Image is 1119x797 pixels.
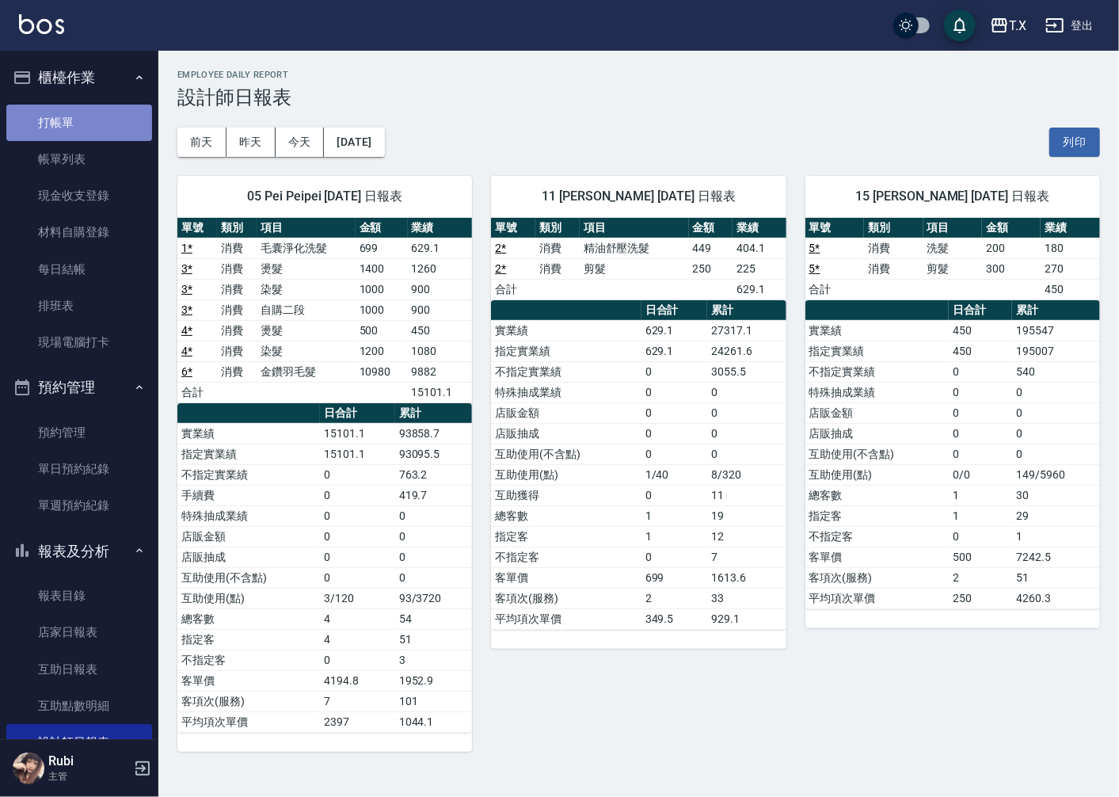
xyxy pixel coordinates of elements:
th: 金額 [356,218,408,238]
td: 7 [320,691,395,711]
td: 27317.1 [707,320,786,341]
button: 櫃檯作業 [6,57,152,98]
a: 每日結帳 [6,251,152,288]
td: 51 [395,629,473,650]
td: 4 [320,629,395,650]
a: 材料自購登錄 [6,214,152,250]
a: 單日預約紀錄 [6,451,152,487]
td: 4260.3 [1012,588,1100,608]
span: 15 [PERSON_NAME] [DATE] 日報表 [824,189,1081,204]
td: 0 [395,547,473,567]
td: 0 [395,526,473,547]
th: 日合計 [641,300,708,321]
td: 250 [689,258,733,279]
td: 93095.5 [395,444,473,464]
td: 500 [949,547,1012,567]
td: 指定實業績 [177,444,320,464]
td: 消費 [217,238,257,258]
td: 實業績 [805,320,950,341]
td: 180 [1041,238,1100,258]
td: 1 [949,505,1012,526]
td: 指定客 [805,505,950,526]
span: 11 [PERSON_NAME] [DATE] 日報表 [510,189,767,204]
th: 項目 [580,218,689,238]
td: 剪髮 [580,258,689,279]
a: 互助點數明細 [6,688,152,724]
th: 單號 [491,218,535,238]
td: 消費 [535,238,580,258]
td: 平均項次單價 [805,588,950,608]
table: a dense table [177,218,472,403]
td: 自購二段 [257,299,355,320]
td: 0 [949,382,1012,402]
td: 1044.1 [395,711,473,732]
td: 0 [641,485,708,505]
th: 項目 [923,218,982,238]
td: 店販金額 [805,402,950,423]
td: 1 [949,485,1012,505]
td: 手續費 [177,485,320,505]
td: 0 [320,505,395,526]
th: 類別 [217,218,257,238]
td: 1613.6 [707,567,786,588]
td: 店販金額 [177,526,320,547]
td: 互助使用(不含點) [177,567,320,588]
td: 51 [1012,567,1100,588]
td: 33 [707,588,786,608]
td: 450 [1041,279,1100,299]
td: 不指定客 [177,650,320,670]
td: 0 [641,423,708,444]
td: 9882 [408,361,473,382]
td: 450 [949,341,1012,361]
th: 金額 [982,218,1041,238]
td: 指定實業績 [805,341,950,361]
td: 900 [408,279,473,299]
td: 特殊抽成業績 [805,382,950,402]
td: 200 [982,238,1041,258]
td: 0 [320,485,395,505]
td: 合計 [805,279,864,299]
td: 4194.8 [320,670,395,691]
td: 0/0 [949,464,1012,485]
td: 客單價 [491,567,641,588]
td: 指定客 [491,526,641,547]
td: 0 [395,505,473,526]
td: 消費 [217,341,257,361]
button: [DATE] [324,128,384,157]
div: T.X [1009,16,1026,36]
td: 消費 [864,258,923,279]
span: 05 Pei Peipei [DATE] 日報表 [196,189,453,204]
th: 日合計 [320,403,395,424]
td: 93/3720 [395,588,473,608]
td: 客項次(服務) [491,588,641,608]
td: 1000 [356,279,408,299]
td: 實業績 [177,423,320,444]
td: 629.1 [733,279,786,299]
td: 195007 [1012,341,1100,361]
td: 11 [707,485,786,505]
a: 店家日報表 [6,614,152,650]
td: 實業績 [491,320,641,341]
td: 0 [641,444,708,464]
td: 12 [707,526,786,547]
td: 1200 [356,341,408,361]
button: 列印 [1049,128,1100,157]
th: 累計 [707,300,786,321]
td: 30 [1012,485,1100,505]
td: 不指定實業績 [491,361,641,382]
button: 昨天 [226,128,276,157]
td: 7 [707,547,786,567]
th: 業績 [408,218,473,238]
th: 類別 [535,218,580,238]
td: 0 [949,423,1012,444]
td: 消費 [217,320,257,341]
td: 8/320 [707,464,786,485]
td: 0 [707,382,786,402]
th: 單號 [177,218,217,238]
th: 金額 [689,218,733,238]
th: 業績 [733,218,786,238]
td: 互助使用(點) [805,464,950,485]
table: a dense table [805,218,1100,300]
th: 項目 [257,218,355,238]
td: 54 [395,608,473,629]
